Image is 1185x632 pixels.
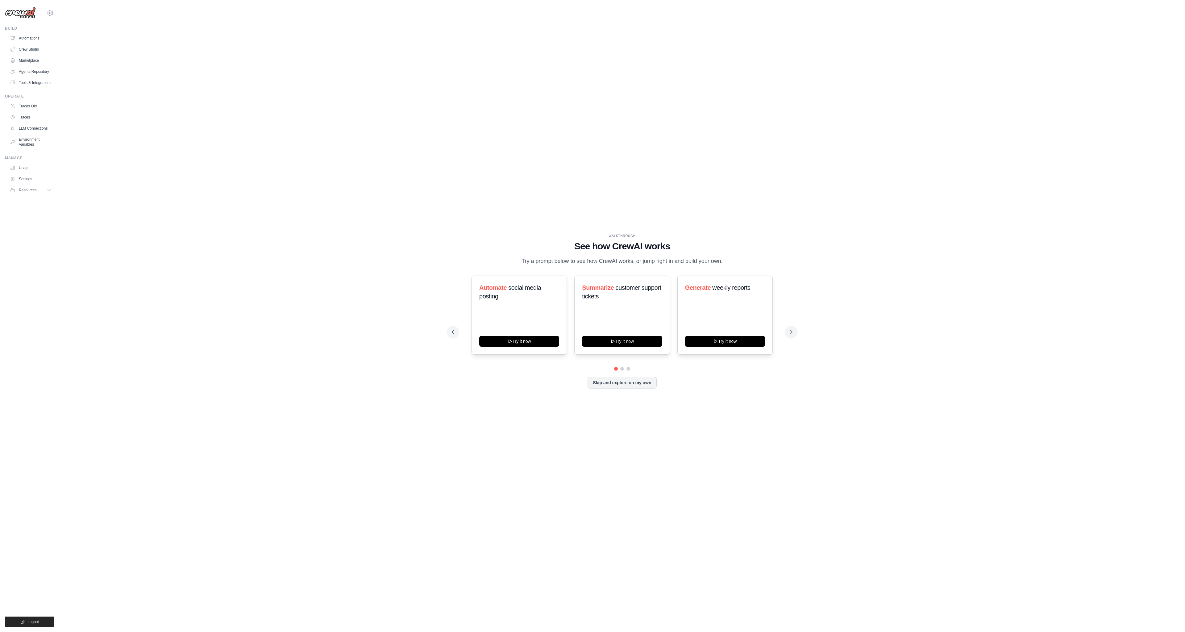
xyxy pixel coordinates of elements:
[7,56,54,65] a: Marketplace
[7,163,54,173] a: Usage
[582,336,662,347] button: Try it now
[5,156,54,160] div: Manage
[7,185,54,195] button: Resources
[5,7,36,19] img: Logo
[5,26,54,31] div: Build
[479,284,507,291] span: Automate
[582,284,661,300] span: customer support tickets
[712,284,750,291] span: weekly reports
[27,619,39,624] span: Logout
[479,336,559,347] button: Try it now
[518,257,726,266] p: Try a prompt below to see how CrewAI works, or jump right in and build your own.
[452,234,792,238] div: WALKTHROUGH
[19,188,36,193] span: Resources
[7,101,54,111] a: Traces Old
[5,94,54,99] div: Operate
[7,67,54,77] a: Agents Repository
[7,123,54,133] a: LLM Connections
[7,33,54,43] a: Automations
[582,284,614,291] span: Summarize
[588,377,656,389] button: Skip and explore on my own
[685,336,765,347] button: Try it now
[479,284,541,300] span: social media posting
[685,284,711,291] span: Generate
[7,112,54,122] a: Traces
[5,617,54,627] button: Logout
[7,44,54,54] a: Crew Studio
[7,135,54,149] a: Environment Variables
[7,174,54,184] a: Settings
[452,241,792,252] h1: See how CrewAI works
[7,78,54,88] a: Tools & Integrations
